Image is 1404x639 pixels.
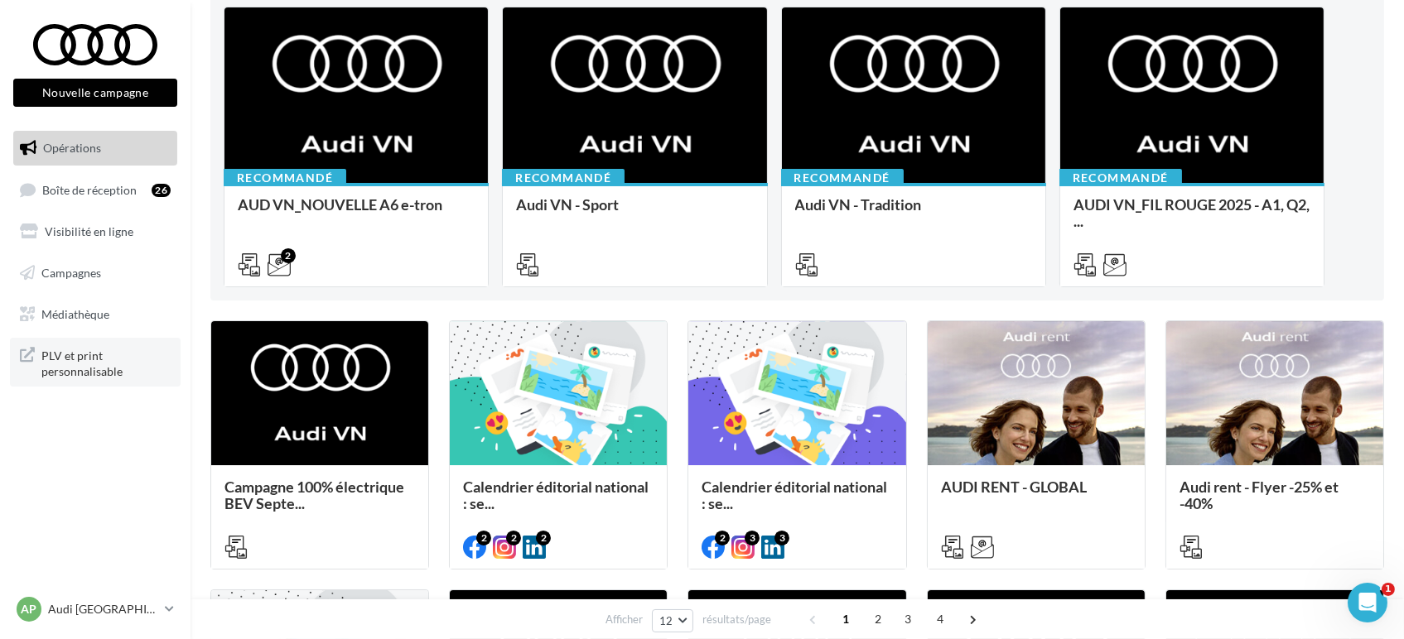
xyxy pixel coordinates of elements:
[10,172,181,208] a: Boîte de réception26
[45,224,133,238] span: Visibilité en ligne
[715,531,730,545] div: 2
[832,606,859,632] span: 1
[42,182,137,196] span: Boîte de réception
[702,478,887,512] span: Calendrier éditorial national : se...
[10,214,181,249] a: Visibilité en ligne
[10,131,181,166] a: Opérations
[606,612,643,627] span: Afficher
[781,169,904,187] div: Recommandé
[48,601,158,617] p: Audi [GEOGRAPHIC_DATA] 16
[1348,583,1387,622] iframe: Intercom live chat
[10,297,181,332] a: Médiathèque
[506,531,521,545] div: 2
[652,609,694,632] button: 12
[927,606,953,632] span: 4
[43,141,101,155] span: Opérations
[224,169,346,187] div: Recommandé
[941,478,1087,496] span: AUDI RENT - GLOBAL
[1059,169,1182,187] div: Recommandé
[1180,478,1339,512] span: Audi rent - Flyer -25% et -40%
[13,79,177,107] button: Nouvelle campagne
[224,478,404,512] span: Campagne 100% électrique BEV Septe...
[865,606,891,632] span: 2
[281,248,296,263] div: 2
[22,601,37,617] span: AP
[463,478,649,512] span: Calendrier éditorial national : se...
[41,344,171,380] span: PLV et print personnalisable
[536,531,551,545] div: 2
[774,531,789,545] div: 3
[476,531,491,545] div: 2
[152,184,171,197] div: 26
[41,306,109,320] span: Médiathèque
[502,169,625,187] div: Recommandé
[659,614,673,627] span: 12
[795,195,922,214] span: Audi VN - Tradition
[13,593,177,625] a: AP Audi [GEOGRAPHIC_DATA] 16
[41,266,101,280] span: Campagnes
[10,256,181,291] a: Campagnes
[10,338,181,387] a: PLV et print personnalisable
[516,195,619,214] span: Audi VN - Sport
[702,612,771,627] span: résultats/page
[745,531,760,545] div: 3
[1382,583,1395,596] span: 1
[1074,195,1310,230] span: AUDI VN_FIL ROUGE 2025 - A1, Q2, ...
[238,195,442,214] span: AUD VN_NOUVELLE A6 e-tron
[895,606,921,632] span: 3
